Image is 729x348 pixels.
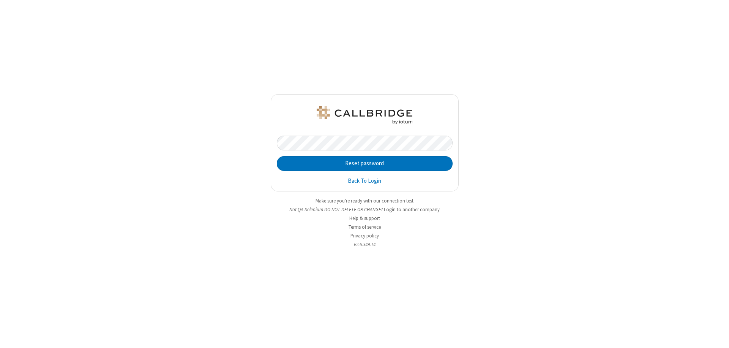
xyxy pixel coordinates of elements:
button: Login to another company [384,206,440,213]
a: Help & support [349,215,380,221]
a: Make sure you're ready with our connection test [316,198,413,204]
img: QA Selenium DO NOT DELETE OR CHANGE [315,106,414,124]
a: Privacy policy [350,233,379,239]
a: Back To Login [348,177,381,185]
a: Terms of service [349,224,381,230]
li: v2.6.349.14 [271,241,459,248]
li: Not QA Selenium DO NOT DELETE OR CHANGE? [271,206,459,213]
button: Reset password [277,156,453,171]
iframe: Chat [710,328,723,343]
